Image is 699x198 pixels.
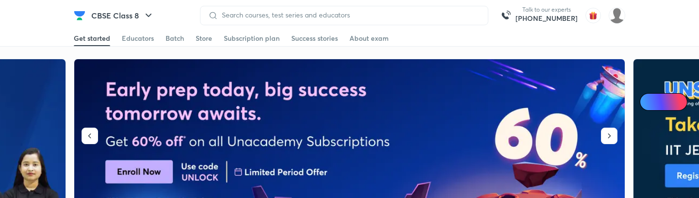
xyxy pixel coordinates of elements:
a: [PHONE_NUMBER] [516,14,578,23]
a: About exam [349,31,389,46]
div: Get started [74,33,110,43]
input: Search courses, test series and educators [218,11,480,19]
div: About exam [349,33,389,43]
div: Batch [166,33,184,43]
img: Company Logo [74,10,85,21]
button: CBSE Class 8 [85,6,160,25]
a: Batch [166,31,184,46]
div: Subscription plan [224,33,280,43]
a: Subscription plan [224,31,280,46]
div: Success stories [291,33,338,43]
a: Educators [122,31,154,46]
a: Success stories [291,31,338,46]
div: Store [196,33,212,43]
img: avatar [585,8,601,23]
img: call-us [496,6,516,25]
img: S M AKSHATHAjjjfhfjgjgkgkgkhk [609,7,625,24]
p: Talk to our experts [516,6,578,14]
a: Get started [74,31,110,46]
div: Educators [122,33,154,43]
a: Store [196,31,212,46]
img: Icon [646,98,653,106]
a: Ai Doubts [640,93,687,111]
span: Ai Doubts [656,98,682,106]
